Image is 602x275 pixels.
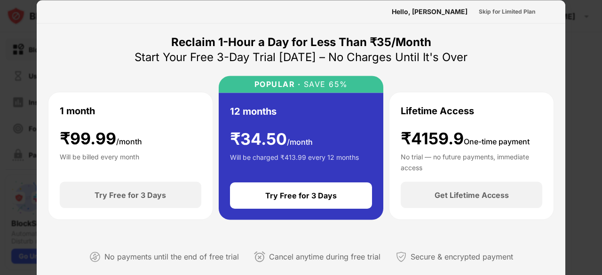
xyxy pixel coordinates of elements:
span: One-time payment [464,136,530,146]
div: No payments until the end of free trial [104,250,239,264]
img: secured-payment [396,251,407,262]
div: Start Your Free 3-Day Trial [DATE] – No Charges Until It's Over [135,49,467,64]
div: SAVE 65% [301,79,348,88]
div: Cancel anytime during free trial [269,250,380,264]
div: ₹ 34.50 [230,129,313,149]
div: Hello, [PERSON_NAME] [392,8,467,15]
span: /month [287,137,313,146]
div: POPULAR · [254,79,301,88]
div: Will be billed every month [60,152,139,171]
div: Try Free for 3 Days [265,191,337,200]
div: Try Free for 3 Days [95,190,166,200]
div: Secure & encrypted payment [411,250,513,264]
div: Will be charged ₹413.99 every 12 months [230,152,359,171]
div: Lifetime Access [401,103,474,118]
div: Reclaim 1-Hour a Day for Less Than ₹35/Month [171,34,431,49]
img: not-paying [89,251,101,262]
div: 12 months [230,104,277,118]
div: 1 month [60,103,95,118]
div: ₹ 99.99 [60,129,142,148]
div: ₹4159.9 [401,129,530,148]
img: cancel-anytime [254,251,265,262]
div: No trial — no future payments, immediate access [401,152,542,171]
div: Skip for Limited Plan [479,7,535,16]
div: Get Lifetime Access [435,190,509,200]
span: /month [116,136,142,146]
